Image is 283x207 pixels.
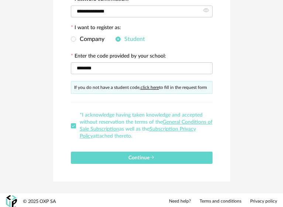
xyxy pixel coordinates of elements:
[80,120,213,132] a: General Conditions of Sale Subscription
[141,85,159,90] a: click here
[121,36,145,42] span: Student
[200,199,241,204] a: Terms and conditions
[169,199,191,204] a: Need help?
[76,36,104,42] span: Company
[80,127,196,139] a: Subscription Privacy Policy
[71,54,166,60] label: Enter the code provided by your school:
[250,199,277,204] a: Privacy policy
[128,155,155,161] span: Continue
[71,25,121,32] label: I want to register as:
[23,199,56,205] div: © 2025 OXP SA
[71,81,213,94] div: If you do not have a student code, to fill in the request form
[80,113,213,139] span: *I acknowledge having taken knowledge and accepted without reservation the terms of the as well a...
[71,152,213,164] button: Continue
